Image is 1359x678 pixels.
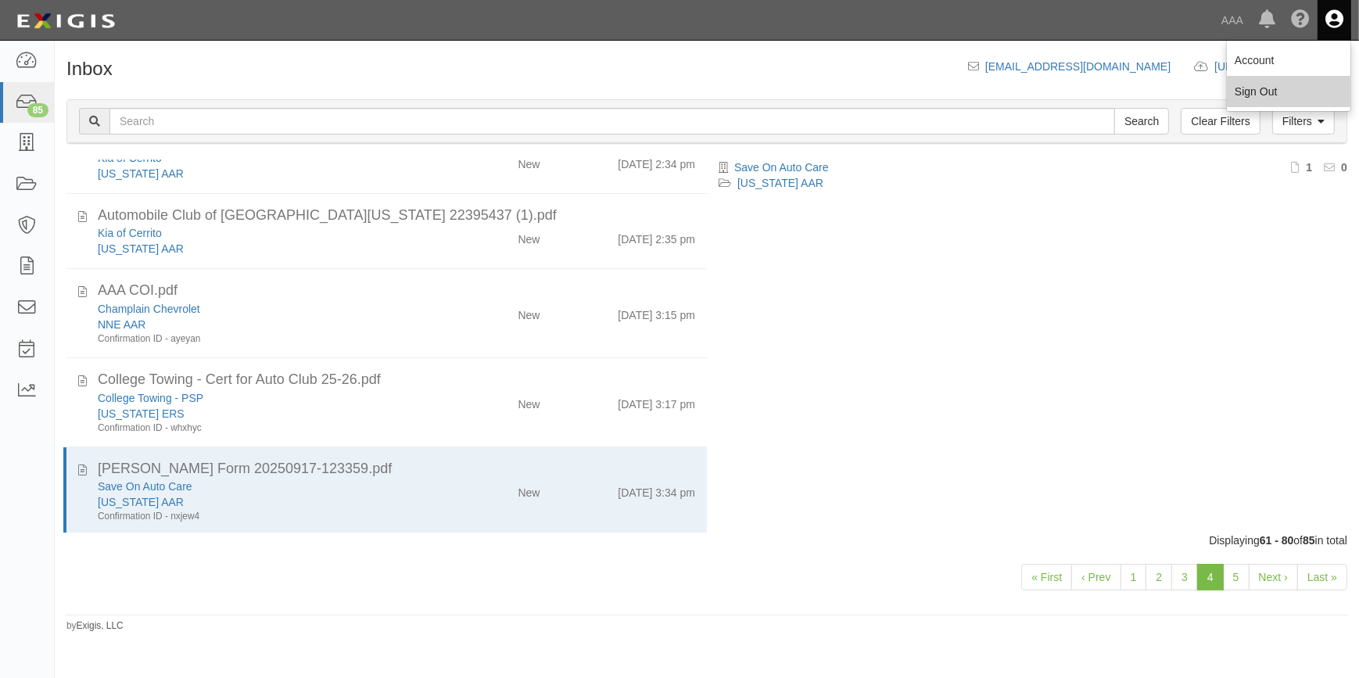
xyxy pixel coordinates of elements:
[518,390,540,412] div: New
[1223,564,1250,590] a: 5
[618,479,695,500] div: [DATE] 3:34 pm
[77,620,124,631] a: Exigis, LLC
[1303,534,1315,547] b: 85
[1227,76,1350,107] a: Sign Out
[734,161,829,174] a: Save On Auto Care
[1291,11,1310,30] i: Help Center - Complianz
[98,152,162,164] a: Kia of Cerrito
[518,479,540,500] div: New
[98,332,436,346] div: Confirmation ID - ayeyan
[618,225,695,247] div: [DATE] 2:35 pm
[98,303,200,315] a: Champlain Chevrolet
[109,108,1115,135] input: Search
[66,619,124,633] small: by
[618,150,695,172] div: [DATE] 2:34 pm
[1341,161,1347,174] b: 0
[98,422,436,435] div: Confirmation ID - whxhyc
[1021,564,1072,590] a: « First
[98,459,695,479] div: ACORD Form 20250917-123359.pdf
[98,406,436,422] div: California ERS
[98,241,436,256] div: California AAR
[98,318,145,331] a: NNE AAR
[98,166,436,181] div: California AAR
[1197,564,1224,590] a: 4
[1071,564,1121,590] a: ‹ Prev
[98,479,436,494] div: Save On Auto Care
[98,225,436,241] div: Kia of Cerrito
[618,390,695,412] div: [DATE] 3:17 pm
[55,533,1359,548] div: Displaying of in total
[618,301,695,323] div: [DATE] 3:15 pm
[1181,108,1260,135] a: Clear Filters
[1272,108,1335,135] a: Filters
[12,7,120,35] img: logo-5460c22ac91f19d4615b14bd174203de0afe785f0fc80cf4dbbc73dc1793850b.png
[98,301,436,317] div: Champlain Chevrolet
[1249,564,1298,590] a: Next ›
[985,60,1171,73] a: [EMAIL_ADDRESS][DOMAIN_NAME]
[98,494,436,510] div: California AAR
[737,177,823,189] a: [US_STATE] AAR
[98,496,184,508] a: [US_STATE] AAR
[98,370,695,390] div: College Towing - Cert for Auto Club 25-26.pdf
[1171,564,1198,590] a: 3
[98,281,695,301] div: AAA COI.pdf
[518,225,540,247] div: New
[66,59,113,79] h1: Inbox
[1260,534,1294,547] b: 61 - 80
[1297,564,1347,590] a: Last »
[98,480,192,493] a: Save On Auto Care
[98,206,695,226] div: Automobile Club of Southern California 22395437 (1).pdf
[98,317,436,332] div: NNE AAR
[1306,161,1312,174] b: 1
[1214,60,1347,73] a: [URL][DOMAIN_NAME]
[98,390,436,406] div: College Towing - PSP
[1121,564,1147,590] a: 1
[518,301,540,323] div: New
[98,510,436,523] div: Confirmation ID - nxjew4
[98,392,203,404] a: College Towing - PSP
[27,103,48,117] div: 85
[1146,564,1172,590] a: 2
[98,242,184,255] a: [US_STATE] AAR
[518,150,540,172] div: New
[98,227,162,239] a: Kia of Cerrito
[98,407,185,420] a: [US_STATE] ERS
[1227,45,1350,76] a: Account
[1214,5,1251,36] a: AAA
[1114,108,1169,135] input: Search
[98,167,184,180] a: [US_STATE] AAR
